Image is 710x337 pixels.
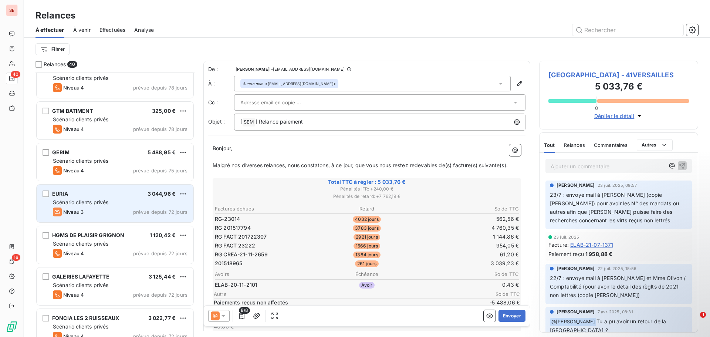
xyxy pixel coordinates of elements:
[214,291,476,297] span: Autre
[236,67,270,71] span: [PERSON_NAME]
[243,118,255,127] span: SEM
[215,233,267,240] span: RG FACT 201722307
[134,26,154,34] span: Analyse
[99,26,126,34] span: Effectuées
[316,205,417,213] th: Retard
[215,242,255,249] span: RG FACT 23222
[215,260,242,267] span: 201518965
[585,250,613,258] span: 1 958,88 €
[52,273,109,280] span: GALERIES LAFAYETTE
[700,312,706,318] span: 1
[418,224,519,232] td: 4 760,35 €
[53,323,108,330] span: Scénario clients privés
[133,85,187,91] span: prévue depuis 78 jours
[594,112,635,120] span: Déplier le détail
[240,97,320,108] input: Adresse email en copie ...
[418,242,519,250] td: 954,05 €
[148,149,176,155] span: 5 488,95 €
[213,162,508,168] span: Malgré nos diverses relances, nous constatons, à ce jour, que vous nous restez redevables de(s) f...
[63,126,84,132] span: Niveau 4
[418,250,519,259] td: 61,20 €
[52,315,119,321] span: FONCIA LES 2 RUISSEAUX
[133,292,187,298] span: prévue depuis 72 jours
[557,309,595,315] span: [PERSON_NAME]
[35,43,70,55] button: Filtrer
[418,270,519,278] th: Solde TTC
[594,142,628,148] span: Commentaires
[550,318,596,326] span: @ [PERSON_NAME]
[353,252,381,258] span: 1384 jours
[214,186,520,192] span: Pénalités IFR : + 240,00 €
[35,26,64,34] span: À effectuer
[214,193,520,200] span: Pénalités de retard : + 7 762,19 €
[213,145,232,151] span: Bonjour,
[73,26,91,34] span: À venir
[550,318,668,333] span: Tu a pu avoir un retour de la [GEOGRAPHIC_DATA] ?
[418,205,519,213] th: Solde TTC
[598,183,637,188] span: 23 juil. 2025, 09:57
[243,81,336,86] div: <[EMAIL_ADDRESS][DOMAIN_NAME]>
[418,215,519,223] td: 562,56 €
[208,80,234,87] label: À :
[592,112,646,120] button: Déplier le détail
[685,312,703,330] iframe: Intercom live chat
[208,118,225,125] span: Objet :
[243,81,263,86] em: Aucun nom
[133,209,187,215] span: prévue depuis 72 jours
[554,235,579,239] span: 23 juil. 2025
[239,307,250,314] span: 8/8
[52,191,68,197] span: EURIA
[6,4,18,16] div: SE
[215,251,268,258] span: RG CREA-21-11-2659
[214,178,520,186] span: Total TTC à régler : 5 033,76 €
[557,265,595,272] span: [PERSON_NAME]
[215,215,240,223] span: RG-23014
[572,24,683,36] input: Rechercher
[354,243,381,249] span: 1566 jours
[564,142,585,148] span: Relances
[316,270,417,278] th: Échéance
[544,142,555,148] span: Tout
[550,192,680,223] span: 23/7 : envoyé mail à [PERSON_NAME] (copie [PERSON_NAME]) pour avoir les N° des mandats ou autres ...
[550,275,687,298] span: 22/7 : envoyé mail à [PERSON_NAME] et Mme Olivon / Comptabilité (pour avoir le détail des règlts ...
[271,67,345,71] span: - [EMAIL_ADDRESS][DOMAIN_NAME]
[548,80,689,95] h3: 5 033,76 €
[214,299,474,306] span: Paiements reçus non affectés
[6,321,18,333] img: Logo LeanPay
[353,216,381,223] span: 4032 jours
[595,105,598,111] span: 0
[256,118,303,125] span: ] Relance paiement
[476,299,520,306] span: -5 488,06 €
[11,71,20,78] span: 40
[63,209,84,215] span: Niveau 3
[149,273,176,280] span: 3 125,44 €
[214,281,315,289] td: ELAB-20-11-2101
[214,270,315,278] th: Avoirs
[44,61,66,68] span: Relances
[52,108,93,114] span: GTM BATIMENT
[148,315,176,321] span: 3 022,77 €
[548,250,584,258] span: Paiement reçu
[637,139,673,151] button: Autres
[152,108,176,114] span: 325,00 €
[133,250,187,256] span: prévue depuis 72 jours
[63,292,84,298] span: Niveau 4
[548,241,569,249] span: Facture :
[52,149,70,155] span: GERIM
[570,241,613,249] span: ELAB-21-07-1371
[354,234,380,240] span: 2921 jours
[562,265,710,317] iframe: Intercom notifications message
[63,250,84,256] span: Niveau 4
[240,118,242,125] span: [
[35,9,75,22] h3: Relances
[148,191,176,197] span: 3 044,96 €
[418,233,519,241] td: 1 144,86 €
[353,225,381,232] span: 3783 jours
[53,240,108,247] span: Scénario clients privés
[498,310,525,322] button: Envoyer
[418,281,519,289] td: 0,43 €
[53,116,108,122] span: Scénario clients privés
[133,126,187,132] span: prévue depuis 78 jours
[53,158,108,164] span: Scénario clients privés
[214,205,315,213] th: Factures échues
